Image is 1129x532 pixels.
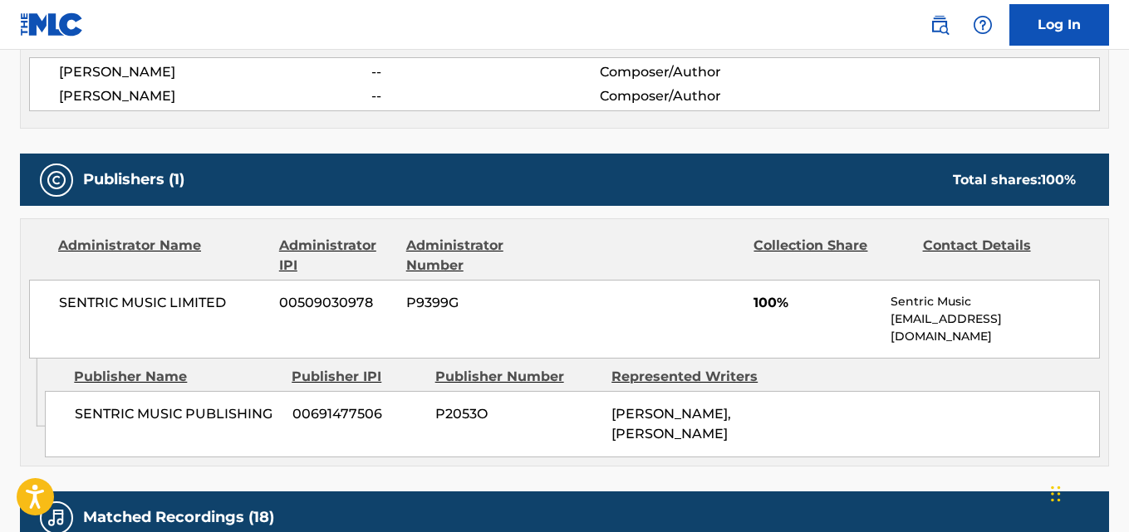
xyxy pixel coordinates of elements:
div: Help [966,8,999,41]
div: Publisher IPI [292,367,422,387]
span: [PERSON_NAME] [59,86,371,106]
span: 00509030978 [279,293,394,313]
span: [PERSON_NAME] [59,62,371,82]
div: Administrator Number [406,236,562,276]
div: Administrator IPI [279,236,394,276]
span: 00691477506 [292,404,423,424]
span: 100% [753,293,878,313]
h5: Matched Recordings (18) [83,508,274,527]
div: Total shares: [953,170,1076,190]
div: Contact Details [923,236,1079,276]
span: Composer/Author [600,86,807,106]
div: Collection Share [753,236,910,276]
span: P9399G [406,293,562,313]
div: Publisher Name [74,367,279,387]
span: Composer/Author [600,62,807,82]
p: Sentric Music [891,293,1099,310]
img: search [930,15,950,35]
span: -- [371,62,600,82]
span: 100 % [1041,172,1076,188]
span: [PERSON_NAME], [PERSON_NAME] [611,406,731,442]
a: Public Search [923,8,956,41]
iframe: Chat Widget [1046,452,1129,532]
span: -- [371,86,600,106]
p: [EMAIL_ADDRESS][DOMAIN_NAME] [891,310,1099,345]
div: Drag [1051,469,1061,519]
img: help [973,15,993,35]
img: MLC Logo [20,12,84,37]
div: Represented Writers [611,367,776,387]
h5: Publishers (1) [83,170,184,189]
span: SENTRIC MUSIC LIMITED [59,293,267,313]
div: Publisher Number [435,367,600,387]
img: Publishers [47,170,66,190]
span: SENTRIC MUSIC PUBLISHING [75,404,280,424]
img: Matched Recordings [47,508,66,528]
a: Log In [1009,4,1109,46]
div: Administrator Name [58,236,267,276]
span: P2053O [435,404,599,424]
